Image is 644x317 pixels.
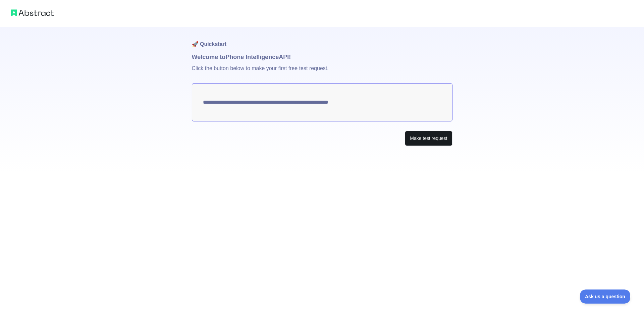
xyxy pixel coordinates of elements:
p: Click the button below to make your first free test request. [192,62,452,83]
h1: Welcome to Phone Intelligence API! [192,52,452,62]
h1: 🚀 Quickstart [192,27,452,52]
iframe: Toggle Customer Support [580,289,631,304]
img: Abstract logo [11,8,54,17]
button: Make test request [405,131,452,146]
